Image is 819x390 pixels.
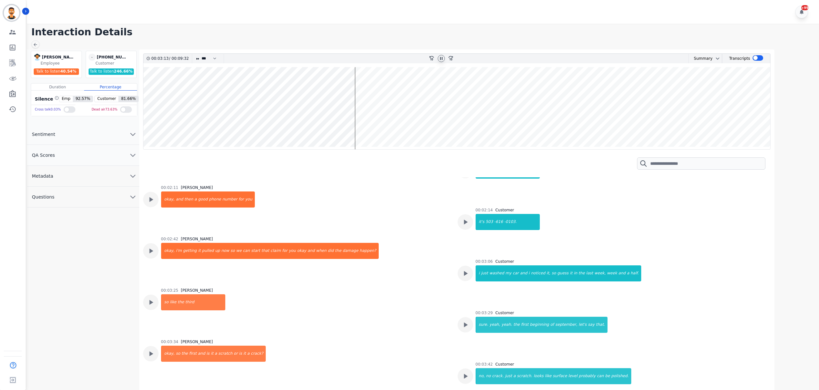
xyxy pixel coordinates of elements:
div: the [578,265,586,281]
button: Metadata chevron down [27,166,139,187]
div: so [175,346,181,362]
div: you [245,191,255,208]
div: it [243,346,246,362]
button: chevron down [712,56,720,61]
div: is [238,346,243,362]
span: 92.57 % [73,96,93,102]
div: week, [594,265,606,281]
div: september, [555,317,578,333]
div: so [162,294,169,310]
button: Questions chevron down [27,187,139,208]
div: 00:03:13 [151,54,169,63]
div: you [288,243,297,259]
div: the [513,317,521,333]
div: so [230,243,236,259]
div: -0103. [504,214,539,230]
div: Customer [96,61,135,66]
div: so [551,265,557,281]
div: happen? [359,243,379,259]
div: beginning [529,317,550,333]
div: damage [342,243,359,259]
div: when [315,243,327,259]
div: sure. [476,317,489,333]
div: 00:03:25 [161,288,178,293]
div: surface [552,368,567,384]
div: it [210,346,214,362]
div: / [151,54,191,63]
div: pulled [201,243,214,259]
div: start [251,243,261,259]
div: first [521,317,529,333]
div: say [587,317,595,333]
div: and [307,243,315,259]
div: level [568,368,578,384]
span: Questions [27,194,60,200]
div: Duration [31,84,84,91]
div: looks [533,368,544,384]
div: 00:02:11 [161,185,178,190]
div: is [206,346,210,362]
div: [PERSON_NAME] [181,288,213,293]
div: number [222,191,238,208]
div: Percentage [84,84,137,91]
div: week [606,265,618,281]
div: and [175,191,184,208]
div: polished. [611,368,631,384]
div: Talk to listen [34,68,79,75]
div: a [246,346,250,362]
div: can [596,368,605,384]
div: Cross talk 0.03 % [35,105,61,114]
div: that [261,243,270,259]
div: scratch. [516,368,533,384]
span: 81.66 % [118,96,138,102]
div: the [177,294,185,310]
div: i [476,265,480,281]
div: phone [208,191,222,208]
div: my [505,265,512,281]
div: the [334,243,342,259]
div: Employee [41,61,80,66]
div: a [513,368,516,384]
div: did [327,243,334,259]
div: good [197,191,208,208]
span: 246.66 % [114,69,133,74]
button: QA Scores chevron down [27,145,139,166]
div: it, [546,265,551,281]
div: car [512,265,520,281]
div: +99 [801,5,808,10]
div: a [194,191,197,208]
div: Talk to listen [89,68,134,75]
span: - [89,54,96,61]
div: be [605,368,611,384]
div: [PERSON_NAME] [42,54,74,61]
div: 00:02:14 [476,208,493,213]
svg: chevron down [129,151,137,159]
div: up [214,243,220,259]
div: third [185,294,225,310]
div: crack. [491,368,504,384]
div: first [188,346,197,362]
div: last [585,265,594,281]
div: the [181,346,189,362]
div: or [233,346,238,362]
div: 00:03:06 [476,259,493,264]
span: QA Scores [27,152,60,158]
div: yeah, [489,317,501,333]
div: and [618,265,626,281]
div: Customer [495,362,514,367]
div: 00:03:29 [476,310,493,315]
div: [PHONE_NUMBER] [97,54,129,61]
div: Customer [495,259,514,264]
div: noticed [530,265,546,281]
div: -616 [494,214,504,230]
div: guess [556,265,569,281]
span: Metadata [27,173,58,179]
div: no, [476,368,486,384]
div: a [214,346,218,362]
div: in [573,265,578,281]
div: probably [578,368,596,384]
div: and [520,265,528,281]
div: Silence [34,96,59,102]
div: claim [270,243,281,259]
div: 503 [485,214,494,230]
